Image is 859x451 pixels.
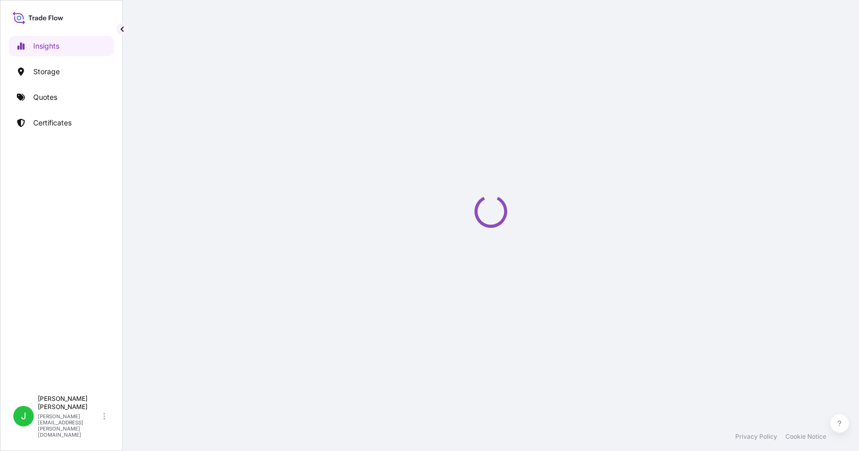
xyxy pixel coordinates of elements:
a: Certificates [9,113,114,133]
p: [PERSON_NAME][EMAIL_ADDRESS][PERSON_NAME][DOMAIN_NAME] [38,413,101,438]
p: Quotes [33,92,57,102]
a: Quotes [9,87,114,108]
p: Certificates [33,118,72,128]
p: [PERSON_NAME] [PERSON_NAME] [38,395,101,411]
p: Insights [33,41,59,51]
a: Storage [9,61,114,82]
a: Insights [9,36,114,56]
a: Cookie Notice [785,433,826,441]
a: Privacy Policy [735,433,777,441]
p: Storage [33,67,60,77]
span: J [21,411,26,421]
